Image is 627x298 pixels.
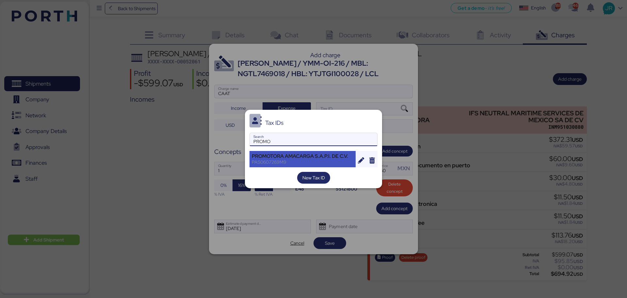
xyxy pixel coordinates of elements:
div: PAS0607269M9 [252,159,353,165]
div: Tax IDs [265,120,283,126]
input: Search [250,133,377,146]
span: New Tax ID [302,174,325,182]
button: New Tax ID [297,172,330,184]
div: PROMOTORA AMACARGA S.A.P.I. DE C.V. [252,153,353,159]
